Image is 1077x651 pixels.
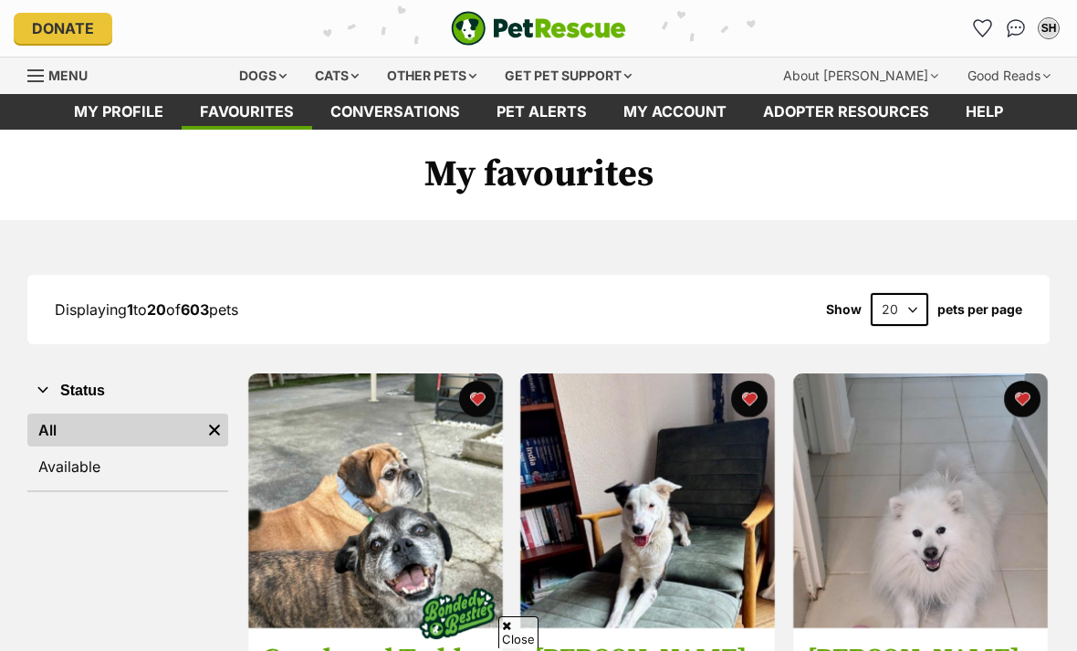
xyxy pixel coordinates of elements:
a: Pet alerts [478,94,605,130]
button: favourite [732,381,769,417]
div: Other pets [374,58,489,94]
a: All [27,414,201,446]
img: chat-41dd97257d64d25036548639549fe6c8038ab92f7586957e7f3b1b290dea8141.svg [1007,19,1026,37]
div: Good Reads [955,58,1063,94]
label: pets per page [937,302,1022,317]
img: Covah and Teddy [248,373,503,628]
span: Displaying to of pets [55,300,238,319]
a: Available [27,450,228,483]
a: Favourites [968,14,998,43]
a: My profile [56,94,182,130]
img: logo-e224e6f780fb5917bec1dbf3a21bbac754714ae5b6737aabdf751b685950b380.svg [451,11,626,46]
ul: Account quick links [968,14,1063,43]
a: My account [605,94,745,130]
a: Help [947,94,1021,130]
div: SH [1040,19,1058,37]
button: My account [1034,14,1063,43]
span: Show [826,302,862,317]
a: Remove filter [201,414,228,446]
div: Cats [302,58,371,94]
button: favourite [459,381,496,417]
img: Xena Uffelman [520,373,775,628]
a: PetRescue [451,11,626,46]
a: Adopter resources [745,94,947,130]
div: About [PERSON_NAME] [770,58,951,94]
span: Menu [48,68,88,83]
div: Dogs [226,58,299,94]
span: Close [498,616,538,648]
a: Favourites [182,94,312,130]
div: Get pet support [492,58,644,94]
a: Conversations [1001,14,1030,43]
strong: 603 [181,300,209,319]
a: Menu [27,58,100,90]
strong: 1 [127,300,133,319]
a: Donate [14,13,112,44]
button: favourite [1004,381,1040,417]
img: Louis [793,373,1048,628]
div: Status [27,410,228,490]
button: Status [27,379,228,403]
strong: 20 [147,300,166,319]
a: conversations [312,94,478,130]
